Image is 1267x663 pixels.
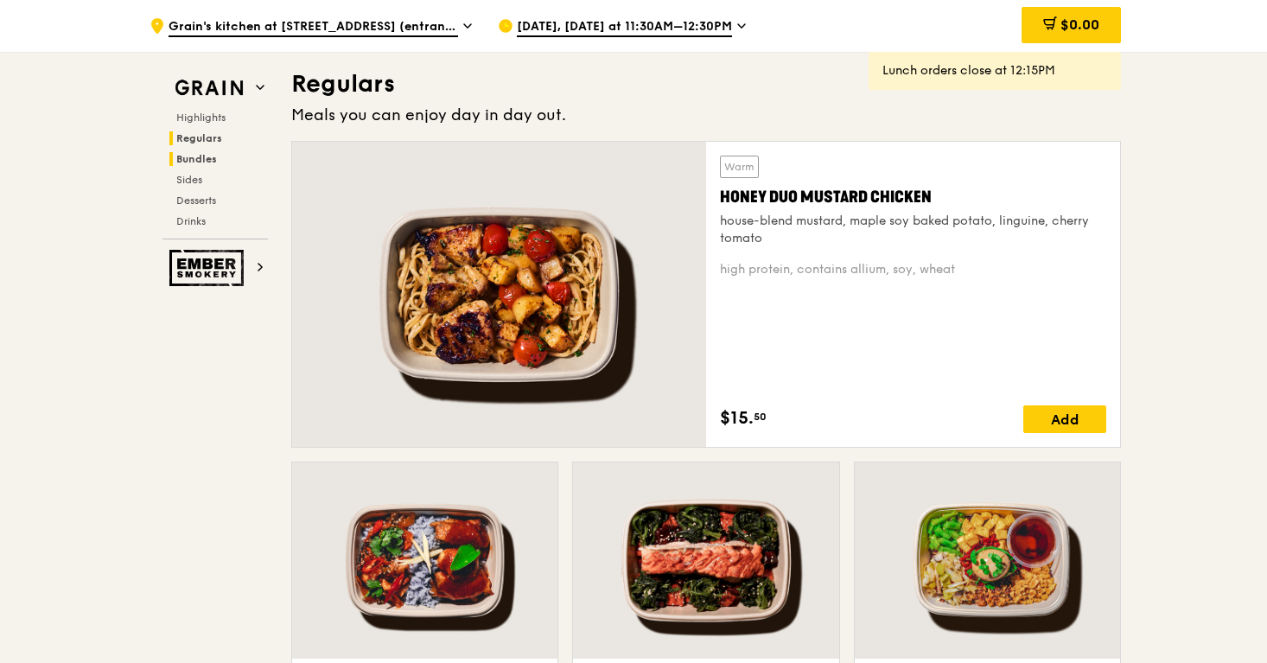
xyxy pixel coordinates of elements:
[1023,405,1106,433] div: Add
[882,62,1107,80] div: Lunch orders close at 12:15PM
[1060,16,1099,33] span: $0.00
[169,250,249,286] img: Ember Smokery web logo
[176,174,202,186] span: Sides
[169,73,249,104] img: Grain web logo
[720,405,754,431] span: $15.
[517,18,732,37] span: [DATE], [DATE] at 11:30AM–12:30PM
[176,153,217,165] span: Bundles
[720,185,1106,209] div: Honey Duo Mustard Chicken
[176,112,226,124] span: Highlights
[720,261,1106,278] div: high protein, contains allium, soy, wheat
[291,103,1121,127] div: Meals you can enjoy day in day out.
[754,410,767,424] span: 50
[176,215,206,227] span: Drinks
[720,213,1106,247] div: house-blend mustard, maple soy baked potato, linguine, cherry tomato
[291,68,1121,99] h3: Regulars
[176,132,222,144] span: Regulars
[169,18,458,37] span: Grain's kitchen at [STREET_ADDRESS] (entrance along [PERSON_NAME][GEOGRAPHIC_DATA])
[176,194,216,207] span: Desserts
[720,156,759,178] div: Warm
